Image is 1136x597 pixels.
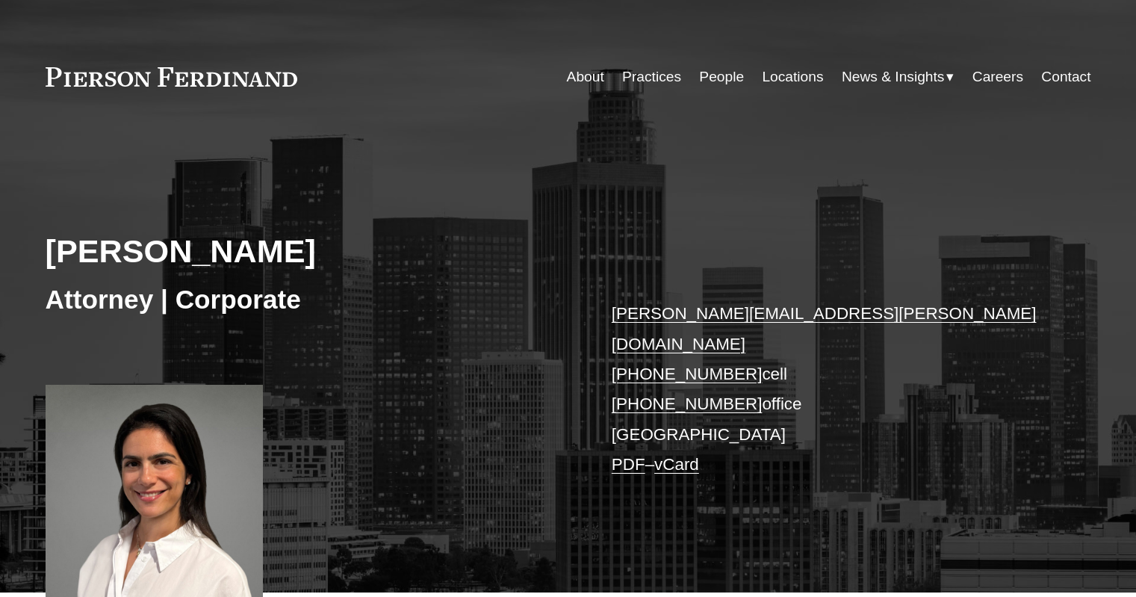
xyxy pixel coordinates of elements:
[612,365,763,383] a: [PHONE_NUMBER]
[622,63,681,91] a: Practices
[612,304,1037,353] a: [PERSON_NAME][EMAIL_ADDRESS][PERSON_NAME][DOMAIN_NAME]
[842,64,945,90] span: News & Insights
[972,63,1023,91] a: Careers
[567,63,604,91] a: About
[612,299,1047,480] p: cell office [GEOGRAPHIC_DATA] –
[699,63,744,91] a: People
[1041,63,1090,91] a: Contact
[762,63,823,91] a: Locations
[842,63,955,91] a: folder dropdown
[654,455,699,474] a: vCard
[612,455,645,474] a: PDF
[612,395,763,413] a: [PHONE_NUMBER]
[46,283,568,316] h3: Attorney | Corporate
[46,232,568,270] h2: [PERSON_NAME]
